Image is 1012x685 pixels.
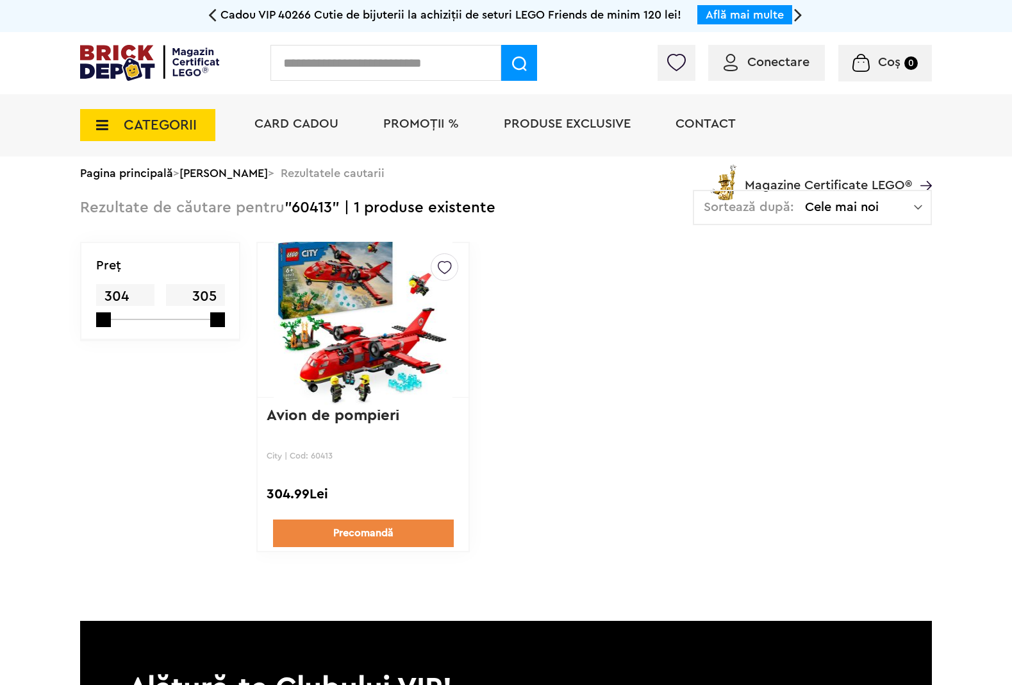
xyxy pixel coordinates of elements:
[745,162,912,192] span: Magazine Certificate LEGO®
[220,9,681,21] span: Cadou VIP 40266 Cutie de bijuterii la achiziții de seturi LEGO Friends de minim 120 lei!
[904,56,918,70] small: 0
[912,162,932,175] a: Magazine Certificate LEGO®
[676,117,736,130] a: Contact
[878,56,900,69] span: Coș
[267,451,460,461] p: City | Cod: 60413
[80,190,495,226] div: "60413" | 1 produse existente
[706,9,784,21] a: Află mai multe
[267,486,460,503] div: 304.99Lei
[80,200,285,216] span: Rezultate de căutare pentru
[724,56,809,69] a: Conectare
[274,230,452,410] img: Avion de pompieri
[267,408,399,423] a: Avion de pompieri
[254,117,338,130] a: Card Cadou
[166,284,224,326] span: 305 Lei
[747,56,809,69] span: Conectare
[704,201,794,214] span: Sortează după:
[805,201,914,214] span: Cele mai noi
[96,259,121,272] p: Preţ
[504,117,631,130] a: Produse exclusive
[124,118,197,132] span: CATEGORII
[383,117,459,130] a: PROMOȚII %
[273,520,454,547] a: Precomandă
[96,284,154,326] span: 304 Lei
